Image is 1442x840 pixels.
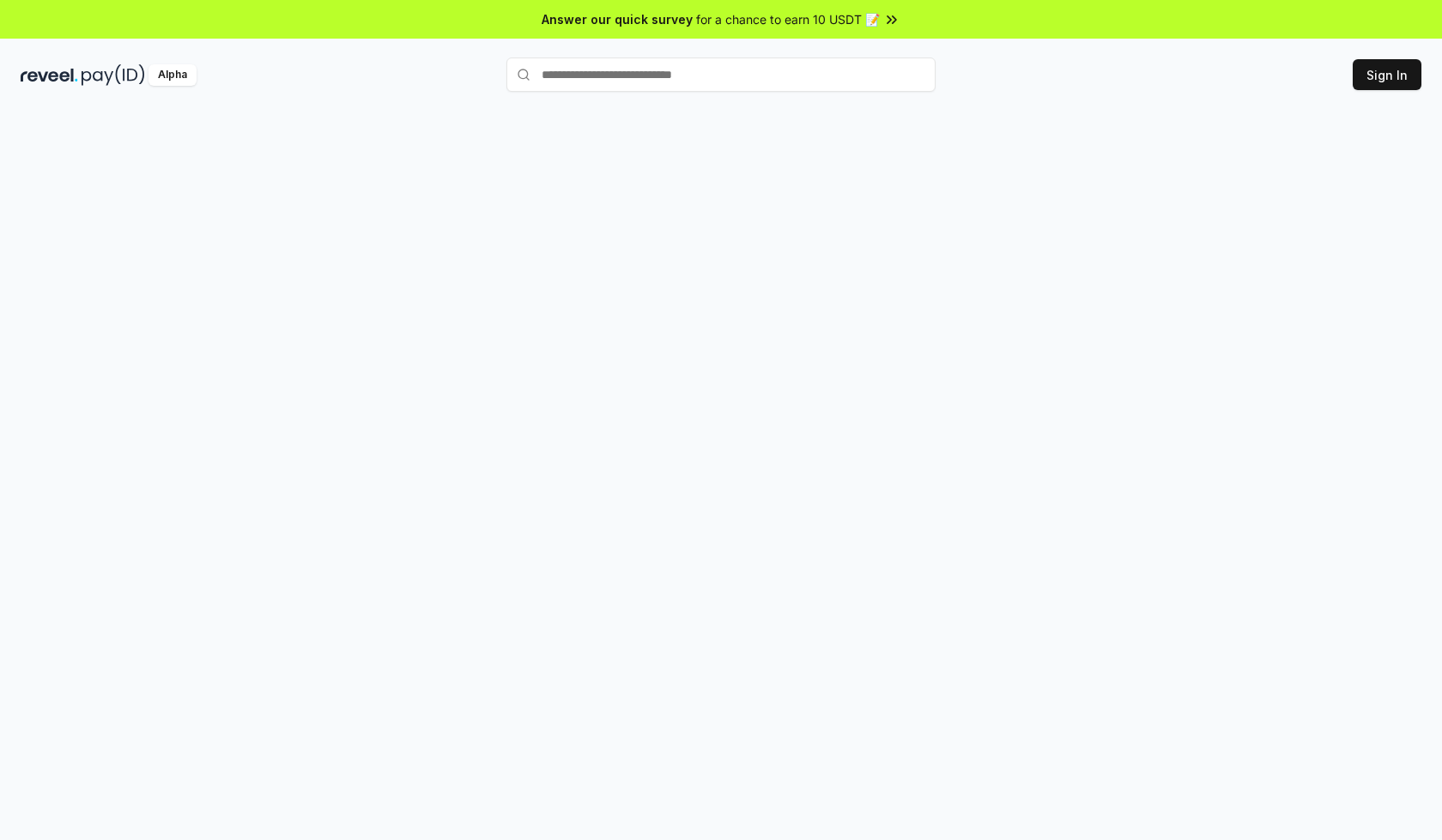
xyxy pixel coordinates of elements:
[542,10,693,28] span: Answer our quick survey
[82,64,145,86] img: pay_id
[148,64,197,86] div: Alpha
[21,64,78,86] img: reveel_dark
[696,10,880,28] span: for a chance to earn 10 USDT 📝
[1353,59,1421,90] button: Sign In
